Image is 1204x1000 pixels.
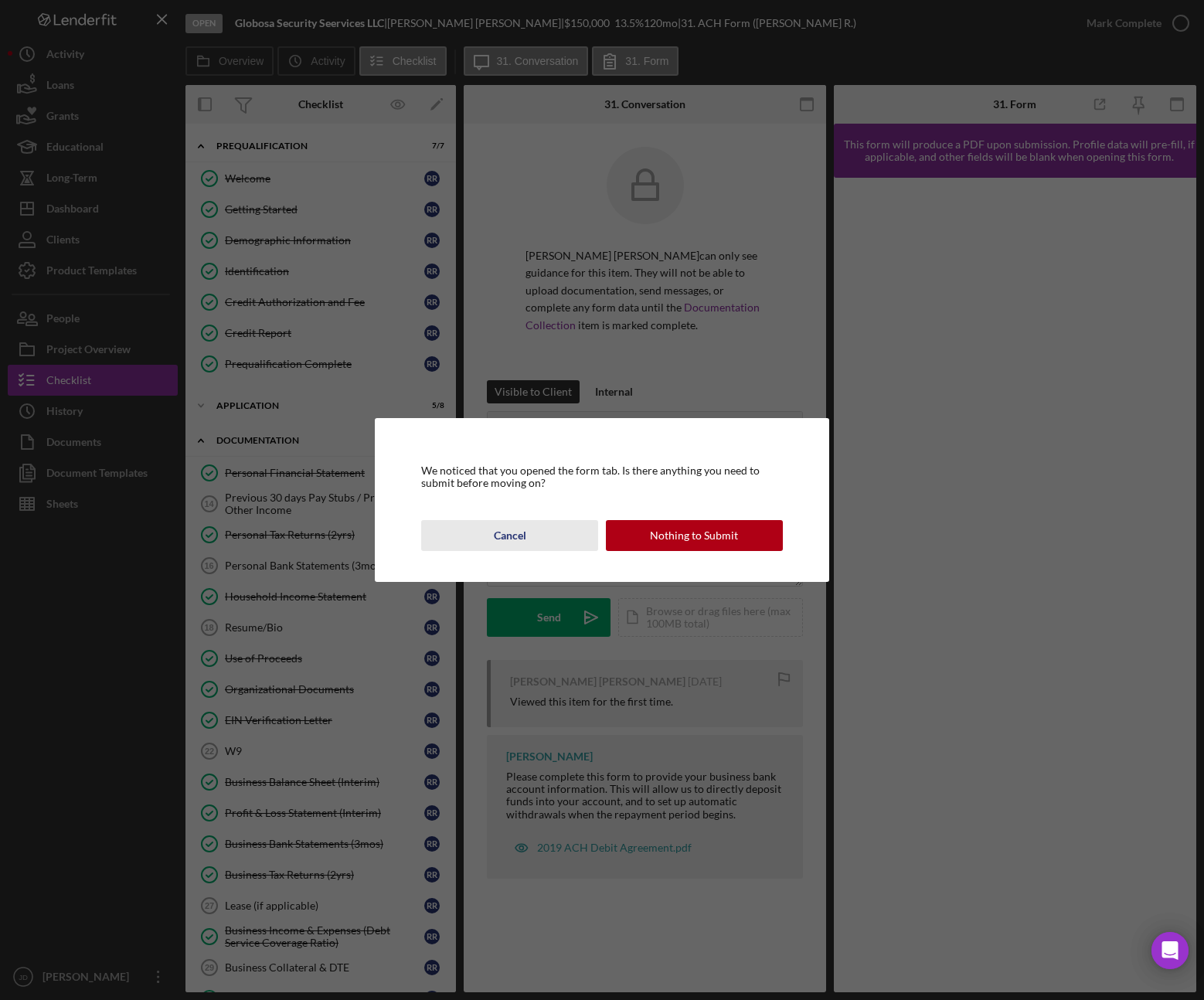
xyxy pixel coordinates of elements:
div: Nothing to Submit [650,520,738,551]
div: Cancel [494,520,526,551]
button: Cancel [421,520,598,551]
button: Nothing to Submit [606,520,783,551]
div: We noticed that you opened the form tab. Is there anything you need to submit before moving on? [421,464,782,489]
div: Open Intercom Messenger [1151,932,1189,969]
